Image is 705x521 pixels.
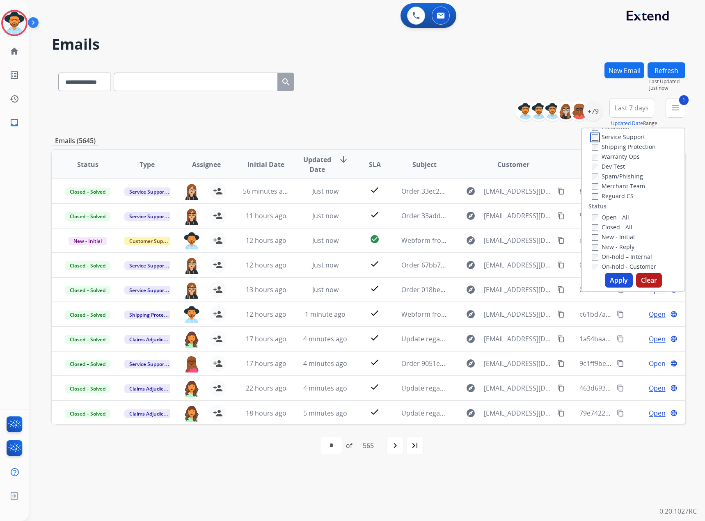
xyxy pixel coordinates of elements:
[124,261,171,270] span: Service Support
[370,185,380,195] mat-icon: check
[140,160,155,169] span: Type
[592,234,598,241] input: New - Initial
[592,215,598,221] input: Open - All
[370,259,380,269] mat-icon: check
[124,212,171,221] span: Service Support
[312,285,339,294] span: Just now
[346,441,352,450] div: of
[213,260,223,270] mat-icon: person_add
[579,155,625,174] span: Conversation ID
[65,261,110,270] span: Closed – Solved
[401,187,549,196] span: Order 33ec2bb3-ba4e-490d-91bc-421c661b3a57
[579,359,703,368] span: 9c1ff9be-01ce-4da4-a288-aa56886d1729
[213,359,223,368] mat-icon: person_add
[636,273,662,288] button: Clear
[410,441,420,450] mat-icon: last_page
[412,160,437,169] span: Subject
[213,408,223,418] mat-icon: person_add
[65,311,110,319] span: Closed – Solved
[592,123,629,131] label: Escalation
[649,334,666,344] span: Open
[649,78,685,85] span: Last Updated:
[557,311,565,318] mat-icon: content_copy
[466,285,476,295] mat-icon: explore
[649,383,666,393] span: Open
[579,285,703,294] span: 0131a6e9-8d33-4941-963f-efd09bac95a0
[305,310,346,319] span: 1 minute ago
[592,243,634,251] label: New - Reply
[303,334,347,343] span: 4 minutes ago
[466,359,476,368] mat-icon: explore
[246,211,286,220] span: 11 hours ago
[592,233,635,241] label: New - Initial
[3,11,26,34] img: avatar
[484,235,553,245] span: [EMAIL_ADDRESS][DOMAIN_NAME]
[9,94,19,104] mat-icon: history
[484,186,553,196] span: [EMAIL_ADDRESS][DOMAIN_NAME]
[592,133,645,141] label: Service Support
[9,46,19,56] mat-icon: home
[617,384,624,392] mat-icon: content_copy
[65,286,110,295] span: Closed – Solved
[356,437,380,454] div: 565
[649,408,666,418] span: Open
[65,335,110,344] span: Closed – Solved
[592,174,598,180] input: Spam/Phishing
[281,77,291,87] mat-icon: search
[183,281,200,299] img: agent-avatar
[370,382,380,392] mat-icon: check
[183,380,200,397] img: agent-avatar
[192,160,221,169] span: Assignee
[183,355,200,372] img: agent-avatar
[370,283,380,293] mat-icon: check
[312,211,339,220] span: Just now
[69,237,107,245] span: New - Initial
[557,409,565,417] mat-icon: content_copy
[9,118,19,128] mat-icon: inbox
[401,211,545,220] span: Order 33addcc3-77c7-418c-bff4-1beec11d1088
[592,153,640,160] label: Warranty Ops
[213,309,223,319] mat-icon: person_add
[65,187,110,196] span: Closed – Solved
[124,409,181,418] span: Claims Adjudication
[592,164,598,170] input: Dev Test
[466,383,476,393] mat-icon: explore
[243,187,291,196] span: 56 minutes ago
[484,211,553,221] span: [EMAIL_ADDRESS][DOMAIN_NAME]
[557,187,565,195] mat-icon: content_copy
[370,407,380,417] mat-icon: check
[579,384,703,393] span: 463d693d-8097-41f1-af23-1d5cba88975c
[666,98,685,118] button: 1
[52,136,99,146] p: Emails (5645)
[649,309,666,319] span: Open
[370,308,380,318] mat-icon: check
[557,335,565,343] mat-icon: content_copy
[592,154,598,160] input: Warranty Ops
[339,155,348,165] mat-icon: arrow_downward
[611,120,643,127] button: Updated Date
[557,286,565,293] mat-icon: content_copy
[246,334,286,343] span: 17 hours ago
[484,383,553,393] span: [EMAIL_ADDRESS][DOMAIN_NAME]
[617,335,624,343] mat-icon: content_copy
[213,383,223,393] mat-icon: person_add
[659,506,697,516] p: 0.20.1027RC
[183,232,200,249] img: agent-avatar
[670,384,678,392] mat-icon: language
[617,311,624,318] mat-icon: content_copy
[246,310,286,319] span: 12 hours ago
[124,286,171,295] span: Service Support
[247,160,284,169] span: Initial Date
[370,357,380,367] mat-icon: check
[579,211,699,220] span: 5cc41495-eacb-4eff-8f4e-44308a5fd469
[592,134,598,141] input: Service Support
[592,144,598,151] input: Shipping Protection
[183,405,200,422] img: agent-avatar
[484,285,553,295] span: [EMAIL_ADDRESS][DOMAIN_NAME]
[592,162,625,170] label: Dev Test
[484,260,553,270] span: [EMAIL_ADDRESS][DOMAIN_NAME]
[611,120,657,127] span: Range
[557,212,565,219] mat-icon: content_copy
[592,213,629,221] label: Open - All
[671,103,680,113] mat-icon: menu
